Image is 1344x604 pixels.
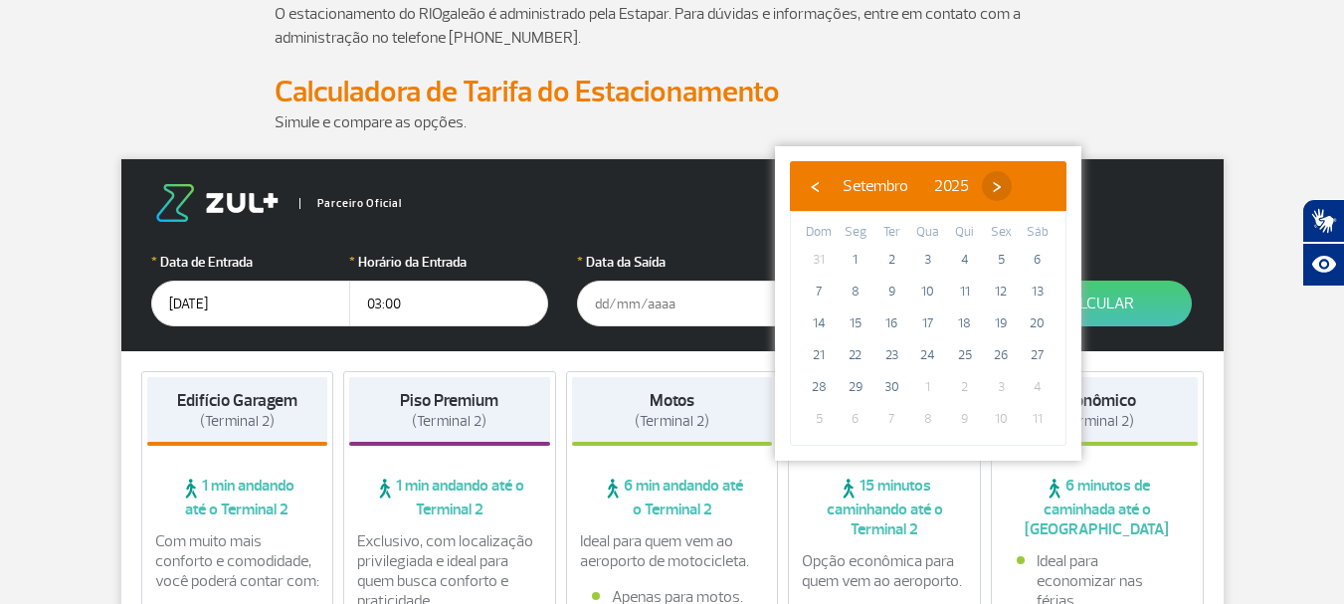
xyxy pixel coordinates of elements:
[577,281,776,326] input: dd/mm/aaaa
[803,339,835,371] span: 21
[982,171,1012,201] button: ›
[934,176,969,196] span: 2025
[200,412,275,431] span: (Terminal 2)
[775,146,1081,461] bs-datepicker-container: calendar
[949,339,981,371] span: 25
[840,307,871,339] span: 15
[873,222,910,244] th: weekday
[349,281,548,326] input: hh:mm
[949,276,981,307] span: 11
[400,390,498,411] strong: Piso Premium
[803,307,835,339] span: 14
[985,371,1017,403] span: 3
[983,222,1020,244] th: weekday
[801,222,838,244] th: weekday
[840,244,871,276] span: 1
[912,244,944,276] span: 3
[840,339,871,371] span: 22
[577,252,776,273] label: Data da Saída
[985,276,1017,307] span: 12
[838,222,874,244] th: weekday
[803,371,835,403] span: 28
[794,476,975,539] span: 15 minutos caminhando até o Terminal 2
[1302,199,1344,243] button: Abrir tradutor de língua de sinais.
[875,276,907,307] span: 9
[875,403,907,435] span: 7
[1302,199,1344,287] div: Plugin de acessibilidade da Hand Talk.
[803,276,835,307] span: 7
[177,390,297,411] strong: Edifício Garagem
[1057,390,1136,411] strong: Econômico
[949,371,981,403] span: 2
[803,403,835,435] span: 5
[1302,243,1344,287] button: Abrir recursos assistivos.
[949,244,981,276] span: 4
[1003,281,1192,326] button: Calcular
[830,171,921,201] button: Setembro
[910,222,947,244] th: weekday
[572,476,773,519] span: 6 min andando até o Terminal 2
[949,307,981,339] span: 18
[1022,371,1054,403] span: 4
[875,244,907,276] span: 2
[650,390,694,411] strong: Motos
[147,476,328,519] span: 1 min andando até o Terminal 2
[151,281,350,326] input: dd/mm/aaaa
[840,371,871,403] span: 29
[840,403,871,435] span: 6
[635,412,709,431] span: (Terminal 2)
[299,198,402,209] span: Parceiro Oficial
[151,252,350,273] label: Data de Entrada
[997,476,1198,539] span: 6 minutos de caminhada até o [GEOGRAPHIC_DATA]
[1022,244,1054,276] span: 6
[1022,307,1054,339] span: 20
[840,276,871,307] span: 8
[1059,412,1134,431] span: (Terminal 2)
[875,371,907,403] span: 30
[875,307,907,339] span: 16
[349,476,550,519] span: 1 min andando até o Terminal 2
[843,176,908,196] span: Setembro
[946,222,983,244] th: weekday
[985,403,1017,435] span: 10
[912,371,944,403] span: 1
[985,307,1017,339] span: 19
[985,339,1017,371] span: 26
[912,339,944,371] span: 24
[912,403,944,435] span: 8
[985,244,1017,276] span: 5
[1022,276,1054,307] span: 13
[275,74,1070,110] h2: Calculadora de Tarifa do Estacionamento
[412,412,486,431] span: (Terminal 2)
[275,110,1070,134] p: Simule e compare as opções.
[949,403,981,435] span: 9
[349,252,548,273] label: Horário da Entrada
[155,531,320,591] p: Com muito mais conforto e comodidade, você poderá contar com:
[800,173,1012,193] bs-datepicker-navigation-view: ​ ​ ​
[275,2,1070,50] p: O estacionamento do RIOgaleão é administrado pela Estapar. Para dúvidas e informações, entre em c...
[1022,403,1054,435] span: 11
[875,339,907,371] span: 23
[151,184,283,222] img: logo-zul.png
[1019,222,1056,244] th: weekday
[803,244,835,276] span: 31
[921,171,982,201] button: 2025
[1022,339,1054,371] span: 27
[802,551,967,591] p: Opção econômica para quem vem ao aeroporto.
[580,531,765,571] p: Ideal para quem vem ao aeroporto de motocicleta.
[800,171,830,201] button: ‹
[912,307,944,339] span: 17
[912,276,944,307] span: 10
